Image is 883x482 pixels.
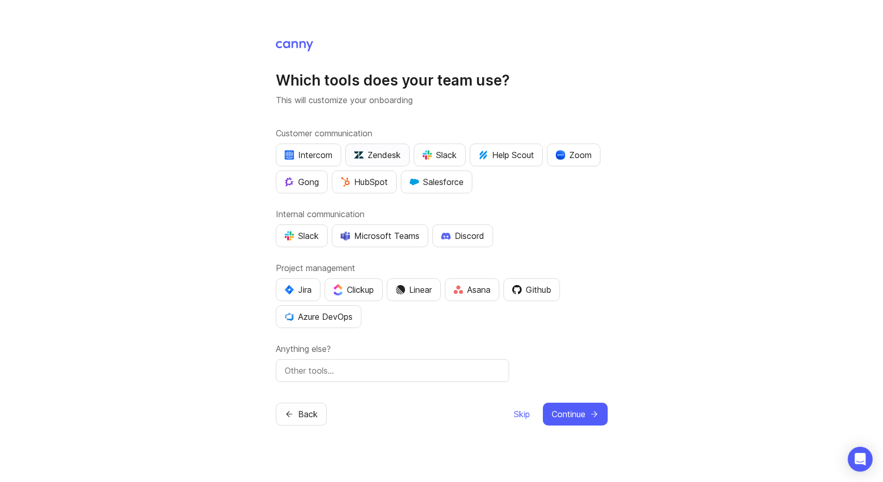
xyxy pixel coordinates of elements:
img: j83v6vj1tgY2AAAAABJRU5ErkJggg== [333,284,343,295]
img: eRR1duPH6fQxdnSV9IruPjCimau6md0HxlPR81SIPROHX1VjYjAN9a41AAAAAElFTkSuQmCC [285,150,294,160]
img: Dm50RERGQWO2Ei1WzHVviWZlaLVriU9uRN6E+tIr91ebaDbMKKPDpFbssSuEG21dcGXkrKsuOVPwCeFJSFAIOxgiKgL2sFHRe... [396,285,405,294]
div: Intercom [285,149,332,161]
button: Continue [543,403,608,426]
button: Slack [276,224,328,247]
button: Linear [387,278,441,301]
img: UniZRqrCPz6BHUWevMzgDJ1FW4xaGg2egd7Chm8uY0Al1hkDyjqDa8Lkk0kDEdqKkBok+T4wfoD0P0o6UMciQ8AAAAASUVORK... [354,150,363,160]
span: Continue [552,408,585,420]
div: Help Scout [479,149,534,161]
div: Open Intercom Messenger [848,447,873,472]
img: D0GypeOpROL5AAAAAElFTkSuQmCC [341,231,350,240]
div: Salesforce [410,176,464,188]
button: Help Scout [470,144,543,166]
button: Zendesk [345,144,410,166]
button: HubSpot [332,171,397,193]
button: Azure DevOps [276,305,361,328]
input: Other tools… [285,364,500,377]
button: Microsoft Teams [332,224,428,247]
img: Rf5nOJ4Qh9Y9HAAAAAElFTkSuQmCC [454,286,463,294]
div: Slack [285,230,319,242]
img: YKcwp4sHBXAAAAAElFTkSuQmCC [285,312,294,321]
button: Zoom [547,144,600,166]
img: WIAAAAASUVORK5CYII= [285,231,294,240]
div: Microsoft Teams [341,230,419,242]
img: GKxMRLiRsgdWqxrdBeWfGK5kaZ2alx1WifDSa2kSTsK6wyJURKhUuPoQRYzjholVGzT2A2owx2gHwZoyZHHCYJ8YNOAZj3DSg... [410,177,419,187]
p: This will customize your onboarding [276,94,608,106]
img: WIAAAAASUVORK5CYII= [423,150,432,160]
div: Zoom [556,149,592,161]
div: Azure DevOps [285,310,353,323]
div: Clickup [333,283,374,296]
div: HubSpot [341,176,388,188]
button: Slack [414,144,466,166]
img: svg+xml;base64,PHN2ZyB4bWxucz0iaHR0cDovL3d3dy53My5vcmcvMjAwMC9zdmciIHZpZXdCb3g9IjAgMCA0MC4zNDMgND... [285,285,294,294]
label: Internal communication [276,208,608,220]
div: Github [512,283,551,296]
div: Slack [423,149,457,161]
div: Jira [285,283,312,296]
div: Gong [285,176,319,188]
img: Canny Home [276,41,313,51]
button: Intercom [276,144,341,166]
img: 0D3hMmx1Qy4j6AAAAAElFTkSuQmCC [512,285,522,294]
button: Jira [276,278,320,301]
div: Linear [396,283,432,296]
img: qKnp5cUisfhcFQGr1t296B61Fm0WkUVwBZaiVE4uNRmEGBFetJMz8xGrgPHqF1mLDIG816Xx6Jz26AFmkmT0yuOpRCAR7zRpG... [285,177,294,187]
label: Customer communication [276,127,608,139]
button: Salesforce [401,171,472,193]
button: Skip [513,403,530,426]
div: Zendesk [354,149,401,161]
div: Asana [454,283,490,296]
button: Clickup [325,278,383,301]
span: Skip [514,408,530,420]
h1: Which tools does your team use? [276,71,608,90]
button: Asana [445,278,499,301]
img: kV1LT1TqjqNHPtRK7+FoaplE1qRq1yqhg056Z8K5Oc6xxgIuf0oNQ9LelJqbcyPisAf0C9LDpX5UIuAAAAAElFTkSuQmCC [479,150,488,160]
button: Back [276,403,327,426]
div: Discord [441,230,484,242]
label: Anything else? [276,343,608,355]
button: Gong [276,171,328,193]
label: Project management [276,262,608,274]
img: G+3M5qq2es1si5SaumCnMN47tP1CvAZneIVX5dcx+oz+ZLhv4kfP9DwAAAABJRU5ErkJggg== [341,177,350,187]
img: +iLplPsjzba05dttzK064pds+5E5wZnCVbuGoLvBrYdmEPrXTzGo7zG60bLEREEjvOjaG9Saez5xsOEAbxBwOP6dkea84XY9O... [441,232,451,239]
button: Discord [432,224,493,247]
span: Back [298,408,318,420]
img: xLHbn3khTPgAAAABJRU5ErkJggg== [556,150,565,160]
button: Github [503,278,560,301]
